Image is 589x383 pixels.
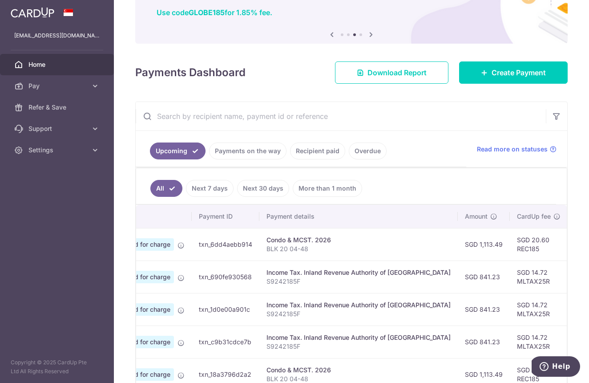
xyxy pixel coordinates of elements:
th: Payment details [259,205,458,228]
p: [EMAIL_ADDRESS][DOMAIN_NAME] [14,31,100,40]
b: GLOBE185 [189,8,225,17]
a: Next 7 days [186,180,234,197]
td: SGD 20.60 REC185 [510,228,568,261]
img: CardUp [11,7,54,18]
span: Download Report [367,67,427,78]
p: S9242185F [266,342,451,351]
span: Home [28,60,87,69]
a: Recipient paid [290,143,345,159]
iframe: Opens a widget where you can find more information [532,356,580,379]
td: SGD 14.72 MLTAX25R [510,293,568,326]
a: Use codeGLOBE185for 1.85% fee. [157,8,272,17]
td: txn_690fe930568 [192,261,259,293]
td: SGD 841.23 [458,261,510,293]
span: Scheduled for charge [103,303,174,316]
a: Payments on the way [209,143,286,159]
span: Settings [28,146,87,155]
td: SGD 14.72 MLTAX25R [510,326,568,358]
a: Next 30 days [237,180,289,197]
td: txn_1d0e00a901c [192,293,259,326]
span: Amount [465,212,488,221]
span: Scheduled for charge [103,238,174,251]
span: Read more on statuses [477,145,548,154]
td: SGD 841.23 [458,326,510,358]
div: Condo & MCST. 2026 [266,366,451,375]
a: Create Payment [459,61,568,84]
div: Income Tax. Inland Revenue Authority of [GEOGRAPHIC_DATA] [266,301,451,310]
td: SGD 841.23 [458,293,510,326]
div: Income Tax. Inland Revenue Authority of [GEOGRAPHIC_DATA] [266,333,451,342]
a: More than 1 month [293,180,362,197]
span: Support [28,124,87,133]
span: Scheduled for charge [103,336,174,348]
span: Scheduled for charge [103,368,174,381]
a: Read more on statuses [477,145,557,154]
h4: Payments Dashboard [135,65,246,81]
th: Payment ID [192,205,259,228]
span: CardUp fee [517,212,551,221]
a: Upcoming [150,143,206,159]
td: SGD 14.72 MLTAX25R [510,261,568,293]
p: S9242185F [266,310,451,318]
span: Create Payment [492,67,546,78]
td: txn_6dd4aebb914 [192,228,259,261]
a: Download Report [335,61,448,84]
span: Refer & Save [28,103,87,112]
div: Condo & MCST. 2026 [266,236,451,244]
td: txn_c9b31cdce7b [192,326,259,358]
a: Overdue [349,143,387,159]
input: Search by recipient name, payment id or reference [136,102,546,130]
span: Scheduled for charge [103,271,174,283]
span: Pay [28,81,87,90]
a: All [150,180,182,197]
p: S9242185F [266,277,451,286]
div: Income Tax. Inland Revenue Authority of [GEOGRAPHIC_DATA] [266,268,451,277]
p: BLK 20 04-48 [266,244,451,253]
td: SGD 1,113.49 [458,228,510,261]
